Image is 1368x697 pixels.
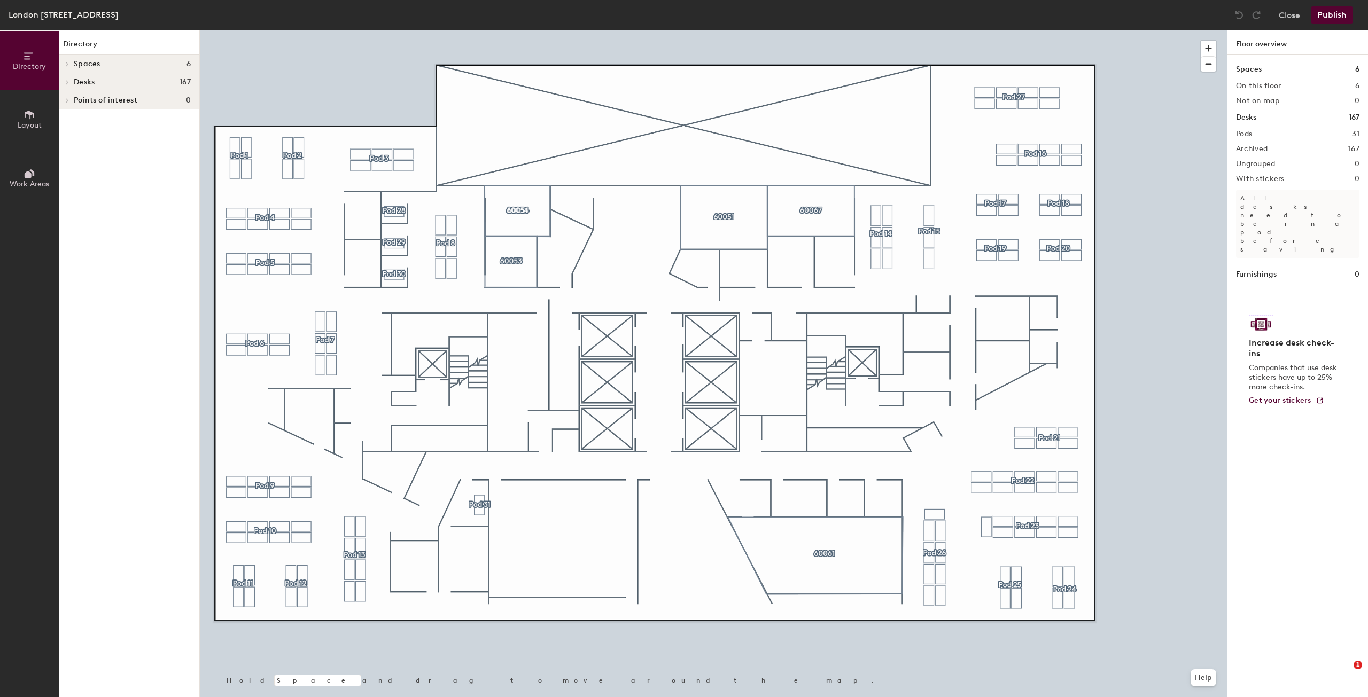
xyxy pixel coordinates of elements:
span: Work Areas [10,179,49,189]
iframe: Intercom live chat [1332,661,1357,686]
h2: Archived [1236,145,1268,153]
button: Publish [1311,6,1353,24]
h1: Desks [1236,112,1256,123]
span: Desks [74,78,95,87]
span: 0 [186,96,191,105]
h2: 0 [1355,160,1359,168]
img: Redo [1251,10,1262,20]
h1: Furnishings [1236,269,1277,280]
span: Spaces [74,60,100,68]
img: Sticker logo [1249,315,1273,333]
span: 1 [1354,661,1362,669]
h2: Pods [1236,130,1252,138]
h2: With stickers [1236,175,1285,183]
h2: Ungrouped [1236,160,1276,168]
span: Get your stickers [1249,396,1311,405]
h1: Floor overview [1227,30,1368,55]
p: Companies that use desk stickers have up to 25% more check-ins. [1249,363,1340,392]
span: Points of interest [74,96,137,105]
h2: 0 [1355,97,1359,105]
span: Layout [18,121,42,130]
h2: 167 [1348,145,1359,153]
button: Help [1191,669,1216,686]
p: All desks need to be in a pod before saving [1236,190,1359,258]
img: Undo [1234,10,1245,20]
h1: Directory [59,38,199,55]
h2: 0 [1355,175,1359,183]
h2: Not on map [1236,97,1279,105]
h2: On this floor [1236,82,1281,90]
h4: Increase desk check-ins [1249,338,1340,359]
span: 6 [186,60,191,68]
h1: 167 [1349,112,1359,123]
a: Get your stickers [1249,396,1324,405]
div: London [STREET_ADDRESS] [9,8,119,21]
h2: 31 [1352,130,1359,138]
h2: 6 [1355,82,1359,90]
h1: Spaces [1236,64,1262,75]
button: Close [1279,6,1300,24]
span: Directory [13,62,46,71]
span: 167 [180,78,191,87]
h1: 0 [1355,269,1359,280]
h1: 6 [1355,64,1359,75]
